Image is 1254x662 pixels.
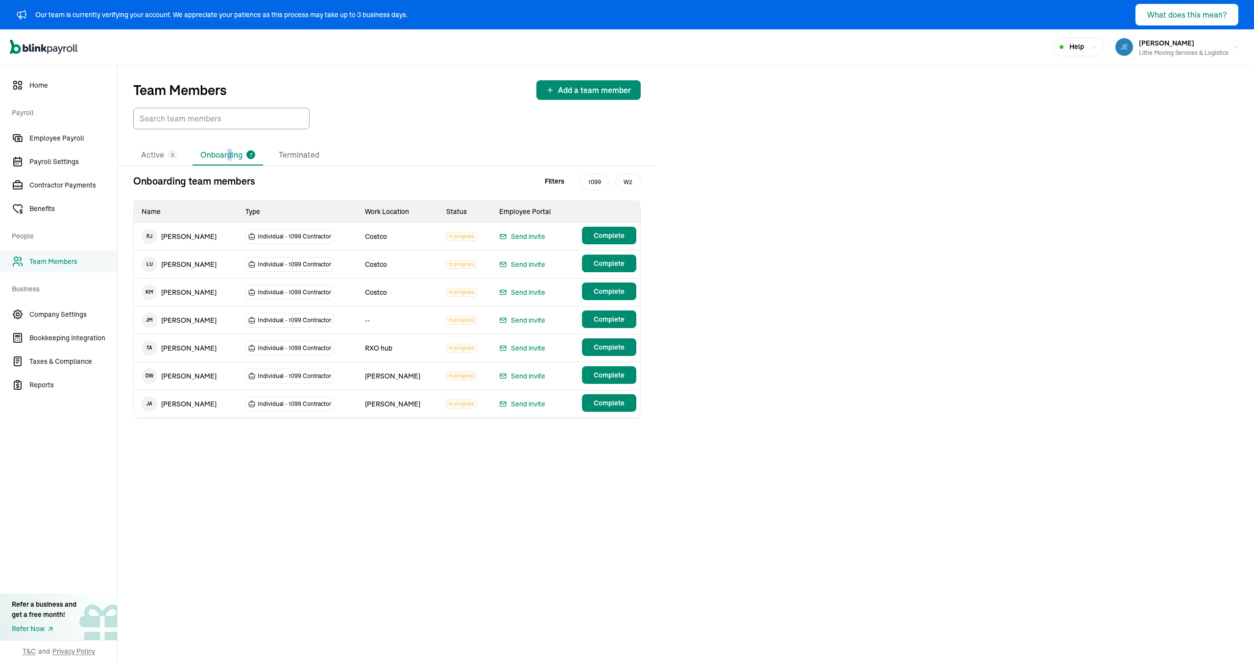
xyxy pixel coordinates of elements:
span: Contractor Payments [29,180,117,190]
button: Send invite [499,370,545,382]
span: K M [142,284,157,300]
span: R J [142,229,157,244]
span: Reports [29,380,117,390]
span: 3 [171,151,174,159]
span: Bookkeeping Integration [29,333,117,343]
button: Complete [582,310,636,328]
span: Complete [594,231,625,240]
button: Complete [582,366,636,384]
span: L U [142,257,157,272]
button: Complete [582,283,636,300]
span: In progress [446,400,477,408]
span: Employee Portal [499,207,551,216]
th: Name [134,201,238,223]
span: In progress [446,288,477,297]
span: Costco [365,260,387,269]
span: Business [12,274,111,302]
button: Send invite [499,259,545,270]
span: Employee Payroll [29,133,117,143]
span: Payroll Settings [29,157,117,167]
input: TextInput [133,108,310,129]
div: Lithe Moving Services & Logistics [1139,48,1229,57]
div: Our team is currently verifying your account. We appreciate your patience as this process may tak... [35,10,408,20]
span: Individual - 1099 Contractor [258,260,331,269]
span: In progress [446,344,477,353]
th: Type [238,201,357,223]
span: Taxes & Compliance [29,356,117,367]
span: Benefits [29,204,117,214]
span: Privacy Policy [52,646,95,656]
td: [PERSON_NAME] [134,279,238,306]
span: Individual - 1099 Contractor [258,232,331,241]
span: [PERSON_NAME] [365,400,420,408]
span: In progress [446,316,477,325]
td: [PERSON_NAME] [134,251,238,278]
span: T A [142,340,157,356]
span: Complete [594,286,625,296]
span: Payroll [12,98,111,125]
p: Onboarding team members [133,174,255,189]
span: Individual - 1099 Contractor [258,315,331,325]
span: J A [142,396,157,412]
button: [PERSON_NAME]Lithe Moving Services & Logistics [1111,35,1244,59]
button: Complete [582,255,636,272]
td: [PERSON_NAME] [134,334,238,362]
th: Work Location [357,201,438,223]
span: J M [142,312,157,328]
li: Terminated [271,145,327,165]
button: Send invite [499,314,545,326]
p: Team Members [133,82,227,98]
span: Help [1069,42,1084,52]
span: People [12,221,111,249]
button: Complete [582,227,636,244]
li: Onboarding [193,145,263,165]
span: Complete [594,370,625,380]
td: [PERSON_NAME] [134,362,238,390]
span: D W [142,368,157,384]
span: 1099 [580,174,609,190]
span: Individual - 1099 Contractor [258,343,331,353]
span: Individual - 1099 Contractor [258,399,331,409]
span: Complete [594,342,625,352]
button: Send invite [499,286,545,298]
button: Complete [582,338,636,356]
button: What does this mean? [1135,4,1238,25]
span: Complete [594,259,625,268]
span: RXO hub [365,344,392,353]
nav: Global [10,33,77,61]
td: [PERSON_NAME] [134,223,238,250]
span: Team Members [29,257,117,267]
span: 7 [250,151,252,159]
span: Company Settings [29,309,117,320]
div: What does this mean? [1147,9,1227,21]
td: [PERSON_NAME] [134,390,238,418]
div: Refer a business and get a free month! [12,599,76,620]
a: Refer Now [12,624,76,634]
span: W2 [615,174,641,190]
span: In progress [446,372,477,380]
span: Complete [594,398,625,408]
span: -- [365,316,370,325]
span: In progress [446,260,477,269]
span: Individual - 1099 Contractor [258,287,331,297]
button: Complete [582,394,636,412]
button: Send invite [499,398,545,410]
span: T&C [23,646,36,656]
span: [PERSON_NAME] [1139,39,1194,47]
span: Home [29,80,117,91]
td: [PERSON_NAME] [134,307,238,334]
span: In progress [446,232,477,241]
span: Filters [545,176,564,187]
span: Individual - 1099 Contractor [258,371,331,381]
button: Help [1053,37,1104,56]
span: Costco [365,288,387,297]
li: Active [133,145,185,165]
button: Send invite [499,342,545,354]
iframe: Chat Widget [1086,556,1254,662]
